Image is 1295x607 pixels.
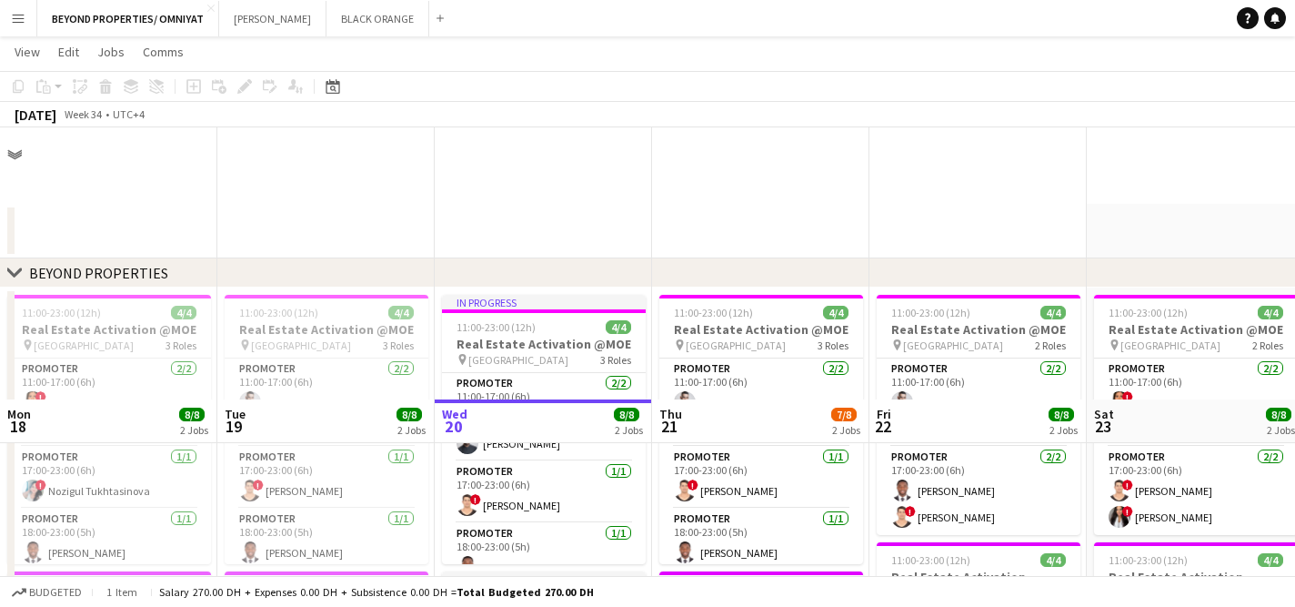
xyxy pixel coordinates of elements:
[51,40,86,64] a: Edit
[225,406,246,422] span: Tue
[251,339,351,352] span: [GEOGRAPHIC_DATA]
[659,321,863,338] h3: Real Estate Activation @MOE
[388,306,414,319] span: 4/4
[29,264,168,282] div: BEYOND PROPERTIES
[1122,391,1133,402] span: !
[136,40,191,64] a: Comms
[891,553,970,567] span: 11:00-23:00 (12h)
[659,406,682,422] span: Thu
[468,353,568,367] span: [GEOGRAPHIC_DATA]
[225,295,428,564] app-job-card: 11:00-23:00 (12h)4/4Real Estate Activation @MOE [GEOGRAPHIC_DATA]3 RolesPromoter2/211:00-17:00 (6...
[442,523,646,585] app-card-role: Promoter1/118:00-23:00 (5h)[PERSON_NAME]
[831,408,857,421] span: 7/8
[1120,339,1220,352] span: [GEOGRAPHIC_DATA]
[1094,406,1114,422] span: Sat
[903,339,1003,352] span: [GEOGRAPHIC_DATA]
[58,44,79,60] span: Edit
[688,480,698,491] span: !
[219,1,326,36] button: [PERSON_NAME]
[7,40,47,64] a: View
[442,572,646,586] div: In progress
[1122,480,1133,491] span: !
[442,461,646,523] app-card-role: Promoter1/117:00-23:00 (6h)![PERSON_NAME]
[877,359,1080,447] app-card-role: Promoter2/211:00-17:00 (6h)[PERSON_NAME]![PERSON_NAME]
[225,321,428,338] h3: Real Estate Activation @MOE
[1049,423,1078,437] div: 2 Jobs
[877,447,1080,535] app-card-role: Promoter2/217:00-23:00 (6h)[PERSON_NAME]![PERSON_NAME]
[442,295,646,309] div: In progress
[7,447,211,509] app-card-role: Promoter1/117:00-23:00 (6h)!Nozigul Tukhtasinova
[442,406,467,422] span: Wed
[1258,553,1283,567] span: 4/4
[614,408,639,421] span: 8/8
[7,509,211,571] app-card-role: Promoter1/118:00-23:00 (5h)[PERSON_NAME]
[877,569,1080,602] h3: Real Estate Activation @[GEOGRAPHIC_DATA]
[37,1,219,36] button: BEYOND PROPERTIES/ OMNIYAT
[113,107,145,121] div: UTC+4
[657,416,682,437] span: 21
[35,480,46,491] span: !
[60,107,105,121] span: Week 34
[159,585,594,599] div: Salary 270.00 DH + Expenses 0.00 DH + Subsistence 0.00 DH =
[1109,306,1188,319] span: 11:00-23:00 (12h)
[143,44,184,60] span: Comms
[97,44,125,60] span: Jobs
[877,295,1080,535] app-job-card: 11:00-23:00 (12h)4/4Real Estate Activation @MOE [GEOGRAPHIC_DATA]2 RolesPromoter2/211:00-17:00 (6...
[905,506,916,517] span: !
[832,423,860,437] div: 2 Jobs
[9,582,85,602] button: Budgeted
[659,295,863,564] app-job-card: 11:00-23:00 (12h)4/4Real Estate Activation @MOE [GEOGRAPHIC_DATA]3 RolesPromoter2/211:00-17:00 (6...
[470,494,481,505] span: !
[874,416,891,437] span: 22
[442,373,646,461] app-card-role: Promoter2/211:00-17:00 (6h)![PERSON_NAME][PERSON_NAME]
[891,306,970,319] span: 11:00-23:00 (12h)
[225,509,428,571] app-card-role: Promoter1/118:00-23:00 (5h)[PERSON_NAME]
[1040,553,1066,567] span: 4/4
[457,320,536,334] span: 11:00-23:00 (12h)
[877,321,1080,338] h3: Real Estate Activation @MOE
[823,306,848,319] span: 4/4
[877,406,891,422] span: Fri
[239,306,318,319] span: 11:00-23:00 (12h)
[15,106,56,124] div: [DATE]
[818,339,848,352] span: 3 Roles
[442,295,646,564] app-job-card: In progress11:00-23:00 (12h)4/4Real Estate Activation @MOE [GEOGRAPHIC_DATA]3 RolesPromoter2/211:...
[606,320,631,334] span: 4/4
[1035,339,1066,352] span: 2 Roles
[166,339,196,352] span: 3 Roles
[397,423,426,437] div: 2 Jobs
[1040,306,1066,319] span: 4/4
[674,306,753,319] span: 11:00-23:00 (12h)
[457,585,594,599] span: Total Budgeted 270.00 DH
[1049,408,1074,421] span: 8/8
[1091,416,1114,437] span: 23
[383,339,414,352] span: 3 Roles
[171,306,196,319] span: 4/4
[686,339,786,352] span: [GEOGRAPHIC_DATA]
[7,406,31,422] span: Mon
[7,359,211,447] app-card-role: Promoter2/211:00-17:00 (6h)![PERSON_NAME]![PERSON_NAME]
[1258,306,1283,319] span: 4/4
[225,447,428,509] app-card-role: Promoter1/117:00-23:00 (6h)![PERSON_NAME]
[253,480,264,491] span: !
[600,353,631,367] span: 3 Roles
[7,295,211,564] app-job-card: 11:00-23:00 (12h)4/4Real Estate Activation @MOE [GEOGRAPHIC_DATA]3 RolesPromoter2/211:00-17:00 (6...
[35,391,46,402] span: !
[1252,339,1283,352] span: 2 Roles
[90,40,132,64] a: Jobs
[179,408,205,421] span: 8/8
[100,585,144,599] span: 1 item
[659,447,863,509] app-card-role: Promoter1/117:00-23:00 (6h)![PERSON_NAME]
[34,339,134,352] span: [GEOGRAPHIC_DATA]
[1267,423,1295,437] div: 2 Jobs
[1266,408,1291,421] span: 8/8
[7,321,211,338] h3: Real Estate Activation @MOE
[659,359,863,447] app-card-role: Promoter2/211:00-17:00 (6h)[PERSON_NAME]![PERSON_NAME]
[1109,553,1188,567] span: 11:00-23:00 (12h)
[180,423,208,437] div: 2 Jobs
